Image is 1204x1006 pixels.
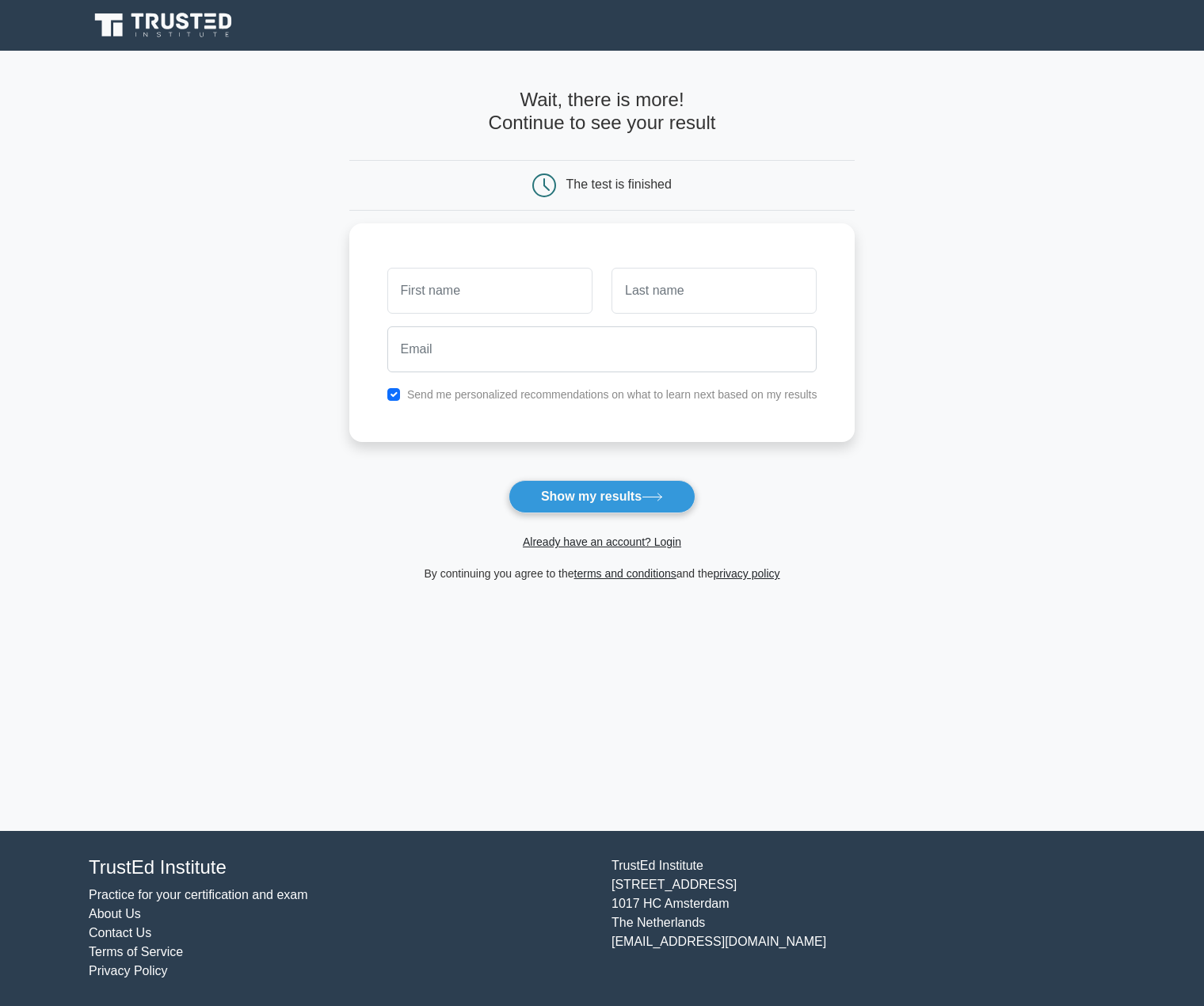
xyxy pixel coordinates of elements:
input: Email [387,326,817,372]
a: terms and conditions [574,567,676,580]
h4: TrustEd Institute [89,856,592,879]
label: Send me personalized recommendations on what to learn next based on my results [407,388,817,401]
a: privacy policy [714,567,780,580]
a: About Us [89,907,141,920]
div: The test is finished [566,177,672,191]
input: First name [387,268,592,314]
button: Show my results [509,480,695,513]
input: Last name [612,268,817,314]
a: Contact Us [89,926,151,939]
div: TrustEd Institute [STREET_ADDRESS] 1017 HC Amsterdam The Netherlands [EMAIL_ADDRESS][DOMAIN_NAME] [602,856,1125,981]
a: Practice for your certification and exam [89,888,308,901]
a: Privacy Policy [89,964,168,977]
h4: Wait, there is more! Continue to see your result [349,89,855,135]
a: Already have an account? Login [523,535,681,548]
div: By continuing you agree to the and the [340,564,865,583]
a: Terms of Service [89,945,183,958]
